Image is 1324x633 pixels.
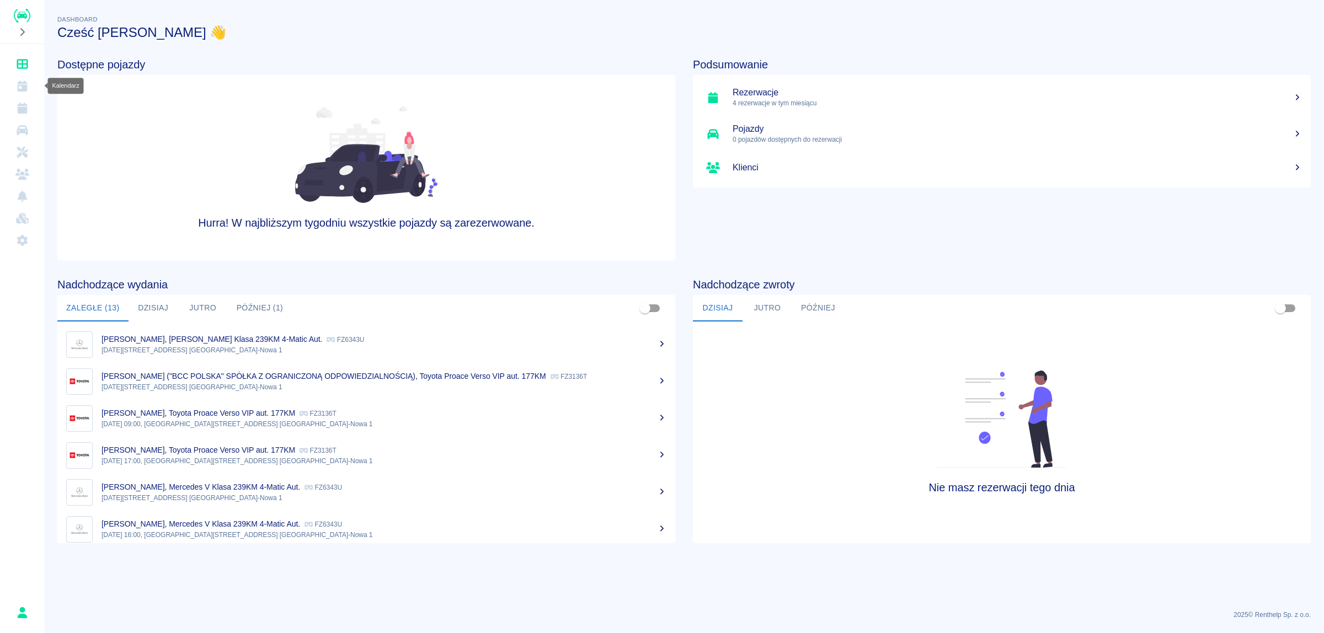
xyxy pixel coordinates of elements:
h3: Cześć [PERSON_NAME] 👋 [57,25,1311,40]
a: Widget WWW [4,207,40,229]
p: [DATE] 16:00, [GEOGRAPHIC_DATA][STREET_ADDRESS] [GEOGRAPHIC_DATA]-Nowa 1 [102,530,666,540]
a: Dashboard [4,53,40,75]
img: Renthelp [14,9,30,23]
p: [DATE][STREET_ADDRESS] [GEOGRAPHIC_DATA]-Nowa 1 [102,382,666,392]
p: [PERSON_NAME], Mercedes V Klasa 239KM 4-Matic Aut. [102,519,300,528]
a: Image[PERSON_NAME], [PERSON_NAME] Klasa 239KM 4-Matic Aut. FZ6343U[DATE][STREET_ADDRESS] [GEOGRAP... [57,326,675,363]
button: Rafał Krępa [10,601,34,624]
button: Później [792,295,844,321]
a: Image[PERSON_NAME], Toyota Proace Verso VIP aut. 177KM FZ3136T[DATE] 17:00, [GEOGRAPHIC_DATA][STR... [57,437,675,474]
h4: Nadchodzące wydania [57,278,675,291]
p: 4 rezerwacje w tym miesiącu [733,98,1302,108]
button: Dzisiaj [129,295,178,321]
h5: Pojazdy [733,124,1302,135]
img: Image [69,408,90,429]
p: [DATE][STREET_ADDRESS] [GEOGRAPHIC_DATA]-Nowa 1 [102,345,666,355]
img: Image [69,519,90,540]
a: Rezerwacje [4,97,40,119]
p: FZ3136T [300,447,337,454]
a: Image[PERSON_NAME], Mercedes V Klasa 239KM 4-Matic Aut. FZ6343U[DATE] 16:00, [GEOGRAPHIC_DATA][ST... [57,511,675,548]
p: [DATE][STREET_ADDRESS] [GEOGRAPHIC_DATA]-Nowa 1 [102,493,666,503]
h4: Hurra! W najbliższym tygodniu wszystkie pojazdy są zarezerwowane. [181,216,552,229]
h4: Nie masz rezerwacji tego dnia [770,481,1234,494]
p: FZ3136T [551,373,588,380]
a: Image[PERSON_NAME], Toyota Proace Verso VIP aut. 177KM FZ3136T[DATE] 09:00, [GEOGRAPHIC_DATA][STR... [57,400,675,437]
h5: Rezerwacje [733,87,1302,98]
span: Dashboard [57,16,98,23]
p: [DATE] 17:00, [GEOGRAPHIC_DATA][STREET_ADDRESS] [GEOGRAPHIC_DATA]-Nowa 1 [102,456,666,466]
img: Fleet [295,106,437,203]
a: Flota [4,119,40,141]
img: Image [69,482,90,503]
p: FZ6343U [305,484,342,491]
a: Rezerwacje4 rezerwacje w tym miesiącu [693,79,1311,116]
button: Rozwiń nawigację [14,25,30,39]
p: FZ3136T [300,410,337,417]
button: Dzisiaj [693,295,743,321]
button: Zaległe (13) [57,295,129,321]
button: Później (1) [228,295,292,321]
a: Image[PERSON_NAME] ("BCC POLSKA" SPÓŁKA Z OGRANICZONĄ ODPOWIEDZIALNOŚCIĄ), Toyota Proace Verso VI... [57,363,675,400]
a: Klienci [4,163,40,185]
button: Jutro [178,295,228,321]
p: 2025 © Renthelp Sp. z o.o. [57,610,1311,620]
img: Fleet [931,371,1073,468]
h5: Klienci [733,162,1302,173]
a: Pojazdy0 pojazdów dostępnych do rezerwacji [693,116,1311,152]
p: [DATE] 09:00, [GEOGRAPHIC_DATA][STREET_ADDRESS] [GEOGRAPHIC_DATA]-Nowa 1 [102,419,666,429]
span: Pokaż przypisane tylko do mnie [1270,298,1291,319]
a: Klienci [693,152,1311,183]
h4: Podsumowanie [693,58,1311,71]
p: FZ6343U [305,521,342,528]
img: Image [69,445,90,466]
p: [PERSON_NAME], Toyota Proace Verso VIP aut. 177KM [102,409,295,417]
a: Kalendarz [4,75,40,97]
p: [PERSON_NAME], Mercedes V Klasa 239KM 4-Matic Aut. [102,482,300,491]
p: 0 pojazdów dostępnych do rezerwacji [733,135,1302,144]
p: FZ6343U [327,336,364,344]
a: Powiadomienia [4,185,40,207]
h4: Dostępne pojazdy [57,58,675,71]
p: [PERSON_NAME] ("BCC POLSKA" SPÓŁKA Z OGRANICZONĄ ODPOWIEDZIALNOŚCIĄ), Toyota Proace Verso VIP aut... [102,372,546,380]
img: Image [69,334,90,355]
h4: Nadchodzące zwroty [693,278,1311,291]
div: Kalendarz [48,78,84,94]
p: [PERSON_NAME], [PERSON_NAME] Klasa 239KM 4-Matic Aut. [102,335,322,344]
img: Image [69,371,90,392]
a: Serwisy [4,141,40,163]
a: Image[PERSON_NAME], Mercedes V Klasa 239KM 4-Matic Aut. FZ6343U[DATE][STREET_ADDRESS] [GEOGRAPHIC... [57,474,675,511]
a: Ustawienia [4,229,40,251]
button: Jutro [743,295,792,321]
span: Pokaż przypisane tylko do mnie [634,298,655,319]
p: [PERSON_NAME], Toyota Proace Verso VIP aut. 177KM [102,446,295,454]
